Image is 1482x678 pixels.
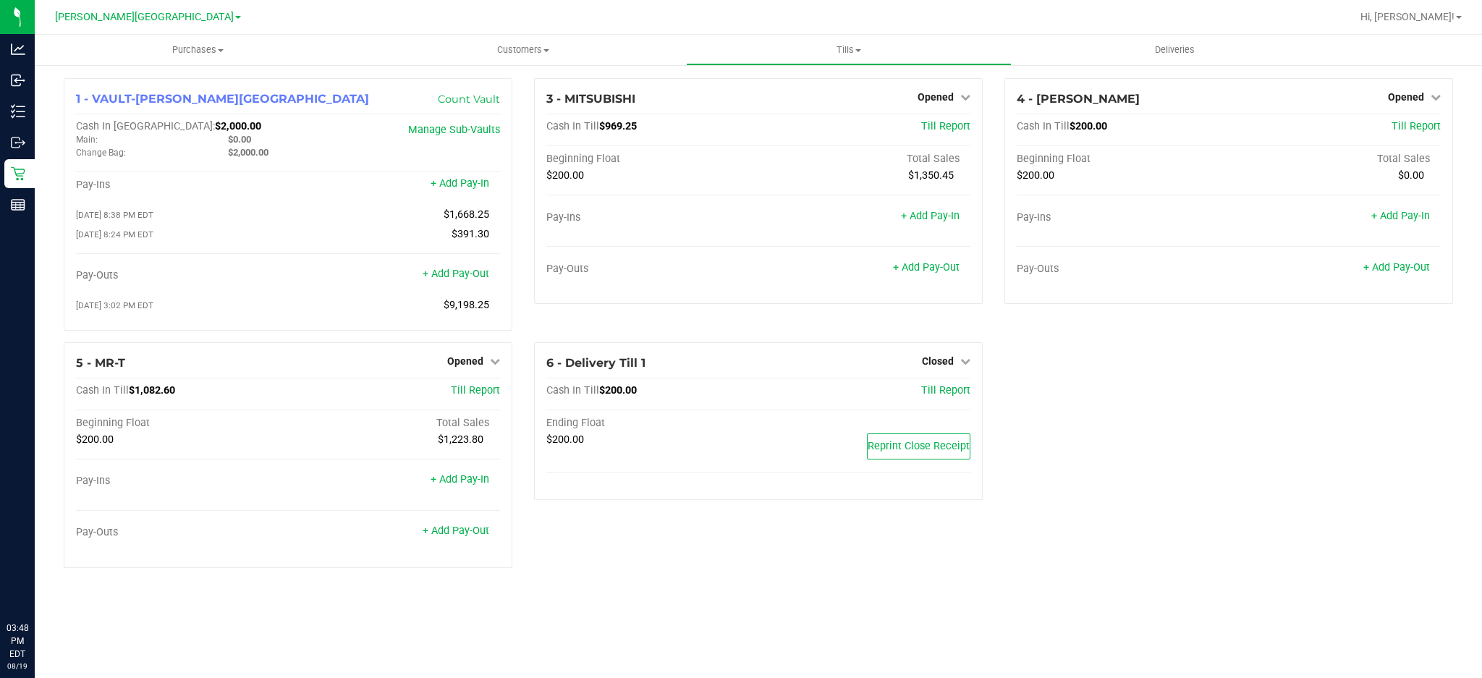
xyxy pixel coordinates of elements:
span: $969.25 [599,120,637,132]
a: Count Vault [438,93,500,106]
div: Beginning Float [76,417,288,430]
a: Till Report [451,384,500,397]
div: Ending Float [546,417,758,430]
span: $200.00 [1017,169,1054,182]
a: Tills [686,35,1012,65]
span: Hi, [PERSON_NAME]! [1360,11,1455,22]
span: Purchases [35,43,360,56]
span: $2,000.00 [228,147,268,158]
p: 08/19 [7,661,28,671]
iframe: Resource center [14,562,58,606]
span: Reprint Close Receipt [868,440,970,452]
span: $0.00 [1398,169,1424,182]
span: $391.30 [452,228,489,240]
span: Closed [922,355,954,367]
span: Change Bag: [76,148,126,158]
a: Till Report [921,384,970,397]
a: + Add Pay-In [431,473,489,486]
a: + Add Pay-Out [423,268,489,280]
div: Pay-Outs [76,269,288,282]
div: Total Sales [1229,153,1441,166]
div: Pay-Outs [1017,263,1229,276]
a: + Add Pay-Out [893,261,960,274]
a: + Add Pay-Out [423,525,489,537]
span: $1,223.80 [438,433,483,446]
span: $200.00 [76,433,114,446]
div: Pay-Outs [76,526,288,539]
div: Beginning Float [546,153,758,166]
span: Deliveries [1135,43,1214,56]
span: $200.00 [599,384,637,397]
span: Opened [447,355,483,367]
span: Customers [361,43,685,56]
a: + Add Pay-Out [1363,261,1430,274]
inline-svg: Inbound [11,73,25,88]
span: $200.00 [546,169,584,182]
span: Opened [918,91,954,103]
div: Pay-Ins [1017,211,1229,224]
div: Pay-Ins [76,475,288,488]
span: $0.00 [228,134,251,145]
span: Cash In Till [1017,120,1070,132]
inline-svg: Retail [11,166,25,181]
span: [DATE] 8:38 PM EDT [76,210,153,220]
span: $2,000.00 [215,120,261,132]
a: Manage Sub-Vaults [408,124,500,136]
a: + Add Pay-In [431,177,489,190]
a: + Add Pay-In [901,210,960,222]
span: 5 - MR-T [76,356,125,370]
span: 3 - MITSUBISHI [546,92,635,106]
a: Till Report [921,120,970,132]
div: Beginning Float [1017,153,1229,166]
span: Cash In [GEOGRAPHIC_DATA]: [76,120,215,132]
inline-svg: Analytics [11,42,25,56]
span: $1,350.45 [908,169,954,182]
span: $1,668.25 [444,208,489,221]
a: Customers [360,35,686,65]
p: 03:48 PM EDT [7,622,28,661]
a: + Add Pay-In [1371,210,1430,222]
span: Cash In Till [546,384,599,397]
span: 4 - [PERSON_NAME] [1017,92,1140,106]
div: Total Sales [288,417,500,430]
span: [DATE] 8:24 PM EDT [76,229,153,240]
div: Pay-Ins [76,179,288,192]
span: Opened [1388,91,1424,103]
inline-svg: Reports [11,198,25,212]
span: [DATE] 3:02 PM EDT [76,300,153,310]
a: Purchases [35,35,360,65]
span: $9,198.25 [444,299,489,311]
span: $1,082.60 [129,384,175,397]
a: Deliveries [1012,35,1337,65]
span: Cash In Till [546,120,599,132]
inline-svg: Inventory [11,104,25,119]
div: Total Sales [758,153,970,166]
span: Tills [687,43,1011,56]
span: $200.00 [546,433,584,446]
span: Main: [76,135,98,145]
span: Cash In Till [76,384,129,397]
div: Pay-Ins [546,211,758,224]
span: 6 - Delivery Till 1 [546,356,645,370]
button: Reprint Close Receipt [867,433,970,459]
span: 1 - VAULT-[PERSON_NAME][GEOGRAPHIC_DATA] [76,92,369,106]
a: Till Report [1392,120,1441,132]
span: [PERSON_NAME][GEOGRAPHIC_DATA] [55,11,234,23]
div: Pay-Outs [546,263,758,276]
inline-svg: Outbound [11,135,25,150]
span: $200.00 [1070,120,1107,132]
